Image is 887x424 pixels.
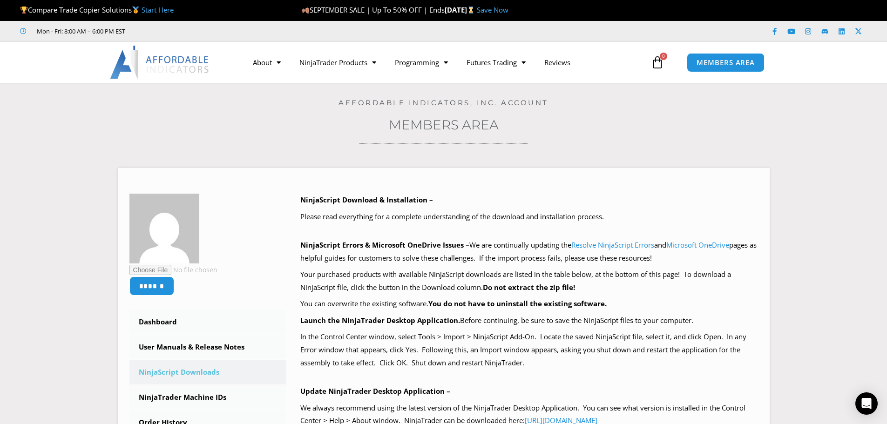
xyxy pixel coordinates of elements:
b: You do not have to uninstall the existing software. [428,299,607,308]
a: MEMBERS AREA [687,53,765,72]
iframe: Customer reviews powered by Trustpilot [138,27,278,36]
nav: Menu [244,52,649,73]
span: MEMBERS AREA [697,59,755,66]
b: Do not extract the zip file! [483,283,575,292]
a: Resolve NinjaScript Errors [571,240,654,249]
p: In the Control Center window, select Tools > Import > NinjaScript Add-On. Locate the saved NinjaS... [300,330,758,370]
a: User Manuals & Release Notes [129,335,287,359]
img: 6fded88bbc103cd9ded15b784f6dbad49d5a3b6ef011939ec261c9de956e289a [129,194,199,263]
p: Before continuing, be sure to save the NinjaScript files to your computer. [300,314,758,327]
p: We are continually updating the and pages as helpful guides for customers to solve these challeng... [300,239,758,265]
a: About [244,52,290,73]
a: NinjaTrader Machine IDs [129,385,287,410]
b: NinjaScript Errors & Microsoft OneDrive Issues – [300,240,469,249]
a: Microsoft OneDrive [666,240,729,249]
img: ⌛ [467,7,474,13]
a: Save Now [477,5,508,14]
a: Start Here [142,5,174,14]
b: Launch the NinjaTrader Desktop Application. [300,316,460,325]
img: 🥇 [132,7,139,13]
img: 🏆 [20,7,27,13]
div: Open Intercom Messenger [855,392,878,415]
p: Please read everything for a complete understanding of the download and installation process. [300,210,758,223]
img: 🍂 [302,7,309,13]
a: NinjaTrader Products [290,52,386,73]
span: Mon - Fri: 8:00 AM – 6:00 PM EST [34,26,125,37]
a: 0 [637,49,678,76]
span: 0 [660,53,667,60]
a: Affordable Indicators, Inc. Account [339,98,548,107]
a: Reviews [535,52,580,73]
b: Update NinjaTrader Desktop Application – [300,386,450,396]
p: You can overwrite the existing software. [300,297,758,310]
span: Compare Trade Copier Solutions [20,5,174,14]
strong: [DATE] [445,5,477,14]
a: Programming [386,52,457,73]
span: SEPTEMBER SALE | Up To 50% OFF | Ends [302,5,445,14]
img: LogoAI | Affordable Indicators – NinjaTrader [110,46,210,79]
a: NinjaScript Downloads [129,360,287,384]
a: Members Area [389,117,499,133]
b: NinjaScript Download & Installation – [300,195,433,204]
p: Your purchased products with available NinjaScript downloads are listed in the table below, at th... [300,268,758,294]
a: Dashboard [129,310,287,334]
a: Futures Trading [457,52,535,73]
